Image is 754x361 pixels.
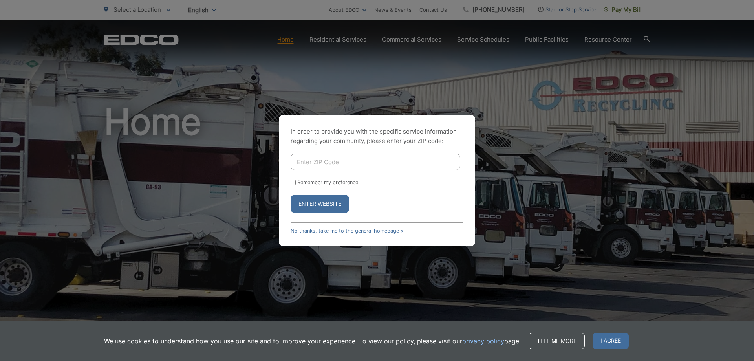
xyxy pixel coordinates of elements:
[104,336,521,346] p: We use cookies to understand how you use our site and to improve your experience. To view our pol...
[529,333,585,349] a: Tell me more
[462,336,504,346] a: privacy policy
[291,195,349,213] button: Enter Website
[291,228,404,234] a: No thanks, take me to the general homepage >
[593,333,629,349] span: I agree
[291,154,460,170] input: Enter ZIP Code
[291,127,463,146] p: In order to provide you with the specific service information regarding your community, please en...
[297,180,358,185] label: Remember my preference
